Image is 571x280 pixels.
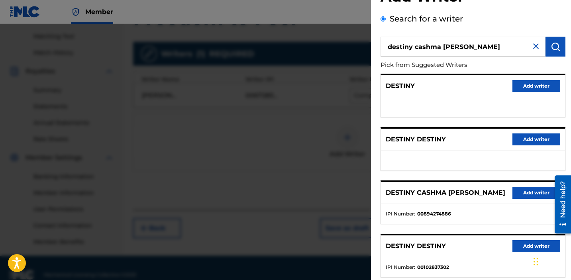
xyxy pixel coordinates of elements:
p: Pick from Suggested Writers [381,57,520,74]
strong: 00102837302 [417,264,449,271]
input: Search writer's name or IPI Number [381,37,545,57]
button: Add writer [512,80,560,92]
p: DESTINY CASHMA [PERSON_NAME] [386,188,505,198]
img: Top Rightsholder [71,7,80,17]
p: DESTINY [386,81,415,91]
button: Add writer [512,133,560,145]
span: IPI Number : [386,264,415,271]
p: DESTINY DESTINY [386,135,446,144]
div: Drag [534,250,538,274]
img: MLC Logo [10,6,40,18]
img: Search Works [551,42,560,51]
span: IPI Number : [386,210,415,217]
button: Add writer [512,240,560,252]
img: close [531,41,541,51]
p: DESTINY DESTINY [386,241,446,251]
button: Add writer [512,187,560,199]
span: Member [85,7,113,16]
iframe: Chat Widget [531,242,571,280]
strong: 00894274886 [417,210,451,217]
iframe: Resource Center [549,172,571,237]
